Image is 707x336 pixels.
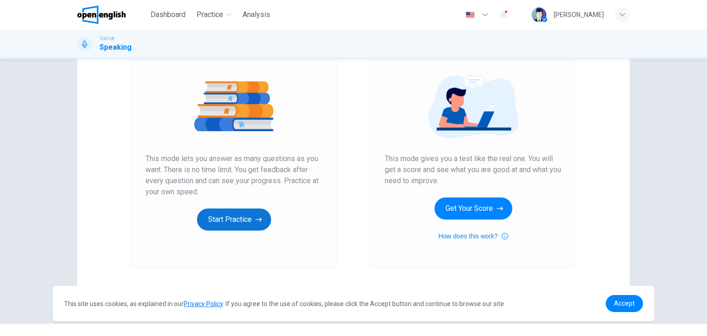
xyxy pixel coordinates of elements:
[64,300,505,307] span: This site uses cookies, as explained in our . If you agree to the use of cookies, please click th...
[145,153,322,197] span: This mode lets you answer as many questions as you want. There is no time limit. You get feedback...
[197,209,271,231] button: Start Practice
[184,300,223,307] a: Privacy Policy
[532,7,546,22] img: Profile picture
[243,9,270,20] span: Analysis
[193,6,235,23] button: Practice
[99,35,114,42] span: TOEFL®
[53,286,654,321] div: cookieconsent
[464,12,476,18] img: en
[554,9,604,20] div: [PERSON_NAME]
[151,9,185,20] span: Dashboard
[197,9,223,20] span: Practice
[239,6,274,23] button: Analysis
[147,6,189,23] button: Dashboard
[385,153,562,186] span: This mode gives you a test like the real one. You will get a score and see what you are good at a...
[614,300,635,307] span: Accept
[99,42,132,53] h1: Speaking
[438,231,508,242] button: How does this work?
[606,295,643,312] a: dismiss cookie message
[77,6,126,24] img: OpenEnglish logo
[77,6,147,24] a: OpenEnglish logo
[435,197,512,220] button: Get Your Score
